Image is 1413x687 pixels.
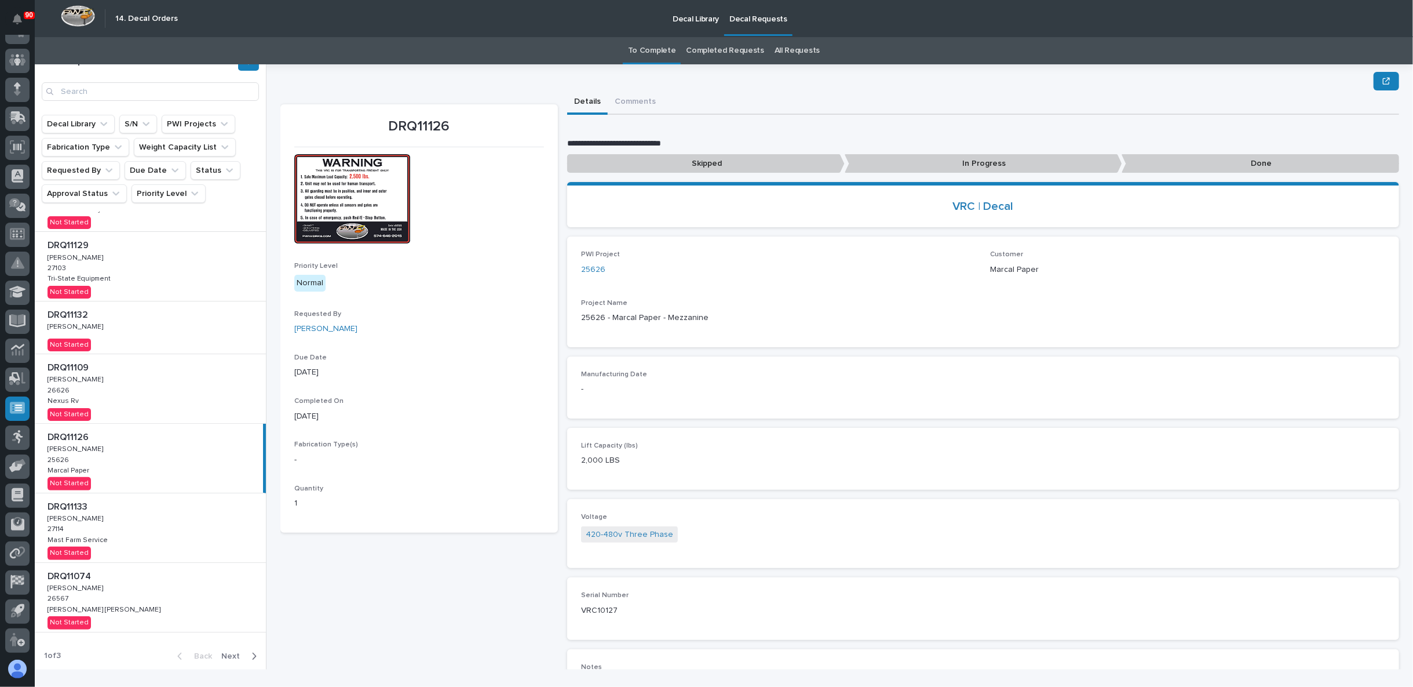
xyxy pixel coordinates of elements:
[294,410,544,423] p: [DATE]
[48,569,93,582] p: DRQ11074
[581,300,627,307] span: Project Name
[115,14,178,24] h2: 14. Decal Orders
[35,354,266,424] a: DRQ11109DRQ11109 [PERSON_NAME][PERSON_NAME] 2662626626 Nexus RvNexus Rv Not Started
[221,651,247,661] span: Next
[35,493,266,563] a: DRQ11133DRQ11133 [PERSON_NAME][PERSON_NAME] 2711427114 Mast Farm ServiceMast Farm Service Not Sta...
[581,312,1385,324] p: 25626 - Marcal Paper - Mezzanine
[134,138,236,157] button: Weight Capacity List
[48,408,91,421] div: Not Started
[990,264,1385,276] p: Marcal Paper
[48,454,71,464] p: 25626
[294,311,341,318] span: Requested By
[42,161,120,180] button: Requested By
[48,252,105,262] p: [PERSON_NAME]
[48,307,90,321] p: DRQ11132
[48,499,90,512] p: DRQ11133
[294,354,327,361] span: Due Date
[48,384,72,395] p: 26626
[581,514,607,521] span: Voltage
[187,651,212,661] span: Back
[42,115,115,133] button: Decal Library
[628,37,676,64] a: To Complete
[581,264,605,276] a: 25626
[294,366,544,379] p: [DATE]
[191,161,240,180] button: Status
[48,216,91,229] div: Not Started
[61,5,95,27] img: Workspace Logo
[48,286,91,299] div: Not Started
[294,441,358,448] span: Fabrication Type(s)
[581,664,602,671] span: Notes
[581,371,647,378] span: Manufacturing Date
[581,383,1385,395] p: -
[35,642,70,670] p: 1 of 3
[48,395,81,405] p: Nexus Rv
[294,497,544,510] p: 1
[132,184,206,203] button: Priority Level
[217,651,266,661] button: Next
[48,547,91,559] div: Not Started
[608,90,663,115] button: Comments
[42,184,127,203] button: Approval Status
[119,115,157,133] button: S/N
[567,90,608,115] button: Details
[48,430,91,443] p: DRQ11126
[48,321,105,331] p: [PERSON_NAME]
[586,529,673,541] a: 420-480v Three Phase
[48,360,91,373] p: DRQ11109
[125,161,186,180] button: Due Date
[567,154,845,173] p: Skipped
[48,262,68,272] p: 27103
[168,651,217,661] button: Back
[48,616,91,629] div: Not Started
[952,199,1013,213] a: VRC | Decal
[48,464,92,475] p: Marcal Paper
[48,604,163,614] p: [PERSON_NAME] [PERSON_NAME]
[42,82,259,101] input: Search
[294,275,326,292] div: Normal
[48,593,71,603] p: 26567
[48,272,113,283] p: Tri-State Equipment
[162,115,235,133] button: PWI Projects
[775,37,820,64] a: All Requests
[35,301,266,354] a: DRQ11132DRQ11132 [PERSON_NAME][PERSON_NAME] Not Started
[581,442,638,449] span: Lift Capacity (lbs)
[35,232,266,301] a: DRQ11129DRQ11129 [PERSON_NAME][PERSON_NAME] 2710327103 Tri-State EquipmentTri-State Equipment Not...
[42,138,129,157] button: Fabrication Type
[294,398,344,405] span: Completed On
[48,373,105,384] p: [PERSON_NAME]
[48,523,66,533] p: 27114
[294,263,338,270] span: Priority Level
[686,37,764,64] a: Completed Requests
[25,11,33,19] p: 90
[294,454,544,466] p: -
[48,534,110,544] p: Mast Farm Service
[581,251,620,258] span: PWI Project
[48,443,105,453] p: [PERSON_NAME]
[990,251,1023,258] span: Customer
[5,7,30,31] button: Notifications
[294,118,544,135] p: DRQ11126
[48,238,91,251] p: DRQ11129
[14,14,30,32] div: Notifications90
[35,424,266,493] a: DRQ11126DRQ11126 [PERSON_NAME][PERSON_NAME] 2562625626 Marcal PaperMarcal Paper Not Started
[5,657,30,681] button: users-avatar
[581,605,840,617] p: VRC10127
[294,323,357,335] a: [PERSON_NAME]
[48,339,91,351] div: Not Started
[845,154,1122,173] p: In Progress
[48,477,91,490] div: Not Started
[294,485,323,492] span: Quantity
[48,512,105,523] p: [PERSON_NAME]
[581,592,629,599] span: Serial Number
[48,582,105,593] p: [PERSON_NAME]
[294,154,410,243] img: zAxquOc3DDfObC5vBc6Ly6Wja_zaE6BpeylBrY_jims
[1122,154,1399,173] p: Done
[35,563,266,633] a: DRQ11074DRQ11074 [PERSON_NAME][PERSON_NAME] 2656726567 [PERSON_NAME] [PERSON_NAME][PERSON_NAME] [...
[581,455,840,467] p: 2,000 LBS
